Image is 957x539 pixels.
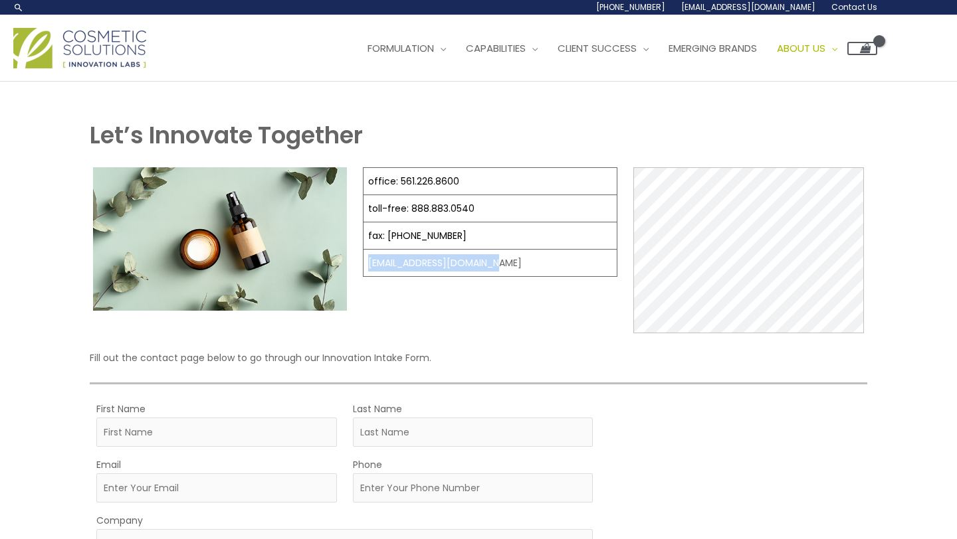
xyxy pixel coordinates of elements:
[96,512,143,529] label: Company
[348,29,877,68] nav: Site Navigation
[767,29,847,68] a: About Us
[596,1,665,13] span: [PHONE_NUMBER]
[659,29,767,68] a: Emerging Brands
[368,175,459,188] a: office: 561.226.8600
[681,1,815,13] span: [EMAIL_ADDRESS][DOMAIN_NAME]
[831,1,877,13] span: Contact Us
[353,473,593,502] input: Enter Your Phone Number
[368,229,467,242] a: fax: [PHONE_NUMBER]
[669,41,757,55] span: Emerging Brands
[353,418,593,447] input: Last Name
[93,167,348,310] img: Contact page image for private label skincare manufacturer Cosmetic solutions shows a skin care b...
[13,2,24,13] a: Search icon link
[368,41,434,55] span: Formulation
[13,28,146,68] img: Cosmetic Solutions Logo
[368,202,475,215] a: toll-free: 888.883.0540
[96,456,121,473] label: Email
[558,41,637,55] span: Client Success
[353,456,382,473] label: Phone
[777,41,825,55] span: About Us
[466,41,526,55] span: Capabilities
[90,119,363,151] strong: Let’s Innovate Together
[548,29,659,68] a: Client Success
[96,418,337,447] input: First Name
[358,29,456,68] a: Formulation
[456,29,548,68] a: Capabilities
[96,473,337,502] input: Enter Your Email
[364,250,617,277] td: [EMAIL_ADDRESS][DOMAIN_NAME]
[847,42,877,55] a: View Shopping Cart, empty
[96,400,146,418] label: First Name
[90,349,868,366] p: Fill out the contact page below to go through our Innovation Intake Form.
[353,400,402,418] label: Last Name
